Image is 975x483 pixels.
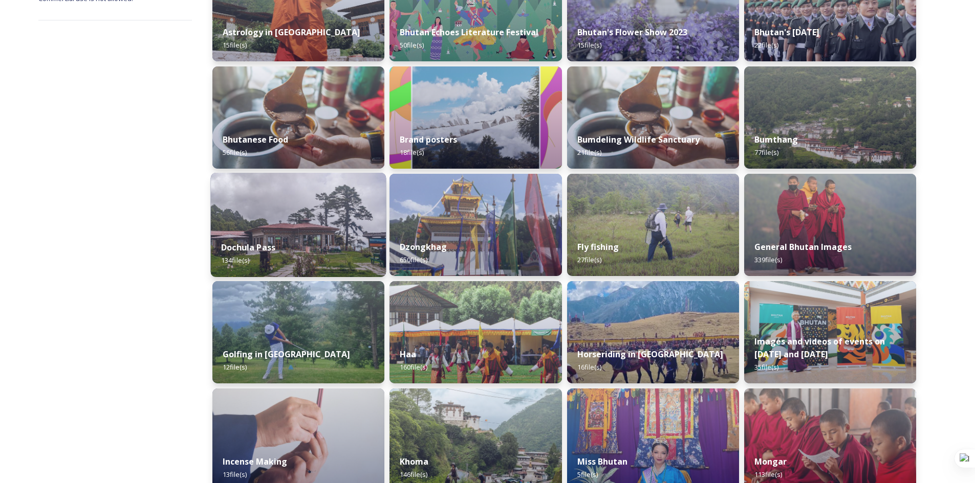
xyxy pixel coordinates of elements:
[223,362,247,372] span: 12 file(s)
[567,281,739,383] img: Horseriding%2520in%2520Bhutan2.JPG
[400,40,424,50] span: 50 file(s)
[744,66,916,169] img: Bumthang%2520180723%2520by%2520Amp%2520Sripimanwat-20.jpg
[577,255,601,264] span: 27 file(s)
[400,349,416,360] strong: Haa
[567,174,739,276] img: by%2520Ugyen%2520Wangchuk14.JPG
[577,241,619,252] strong: Fly fishing
[577,27,687,38] strong: Bhutan's Flower Show 2023
[577,456,627,467] strong: Miss Bhutan
[577,470,598,479] span: 5 file(s)
[211,173,386,277] img: 2022-10-01%252011.41.43.jpg
[223,148,247,157] span: 56 file(s)
[212,281,384,383] img: IMG_0877.jpeg
[754,456,787,467] strong: Mongar
[754,470,782,479] span: 113 file(s)
[389,281,561,383] img: Haa%2520Summer%2520Festival1.jpeg
[223,349,350,360] strong: Golfing in [GEOGRAPHIC_DATA]
[400,27,538,38] strong: Bhutan Echoes Literature Festival
[400,456,428,467] strong: Khoma
[389,174,561,276] img: Festival%2520Header.jpg
[400,362,427,372] span: 160 file(s)
[400,470,427,479] span: 146 file(s)
[400,241,447,252] strong: Dzongkhag
[223,470,247,479] span: 13 file(s)
[754,336,885,360] strong: Images and videos of events on [DATE] and [DATE]
[744,281,916,383] img: A%2520guest%2520with%2520new%2520signage%2520at%2520the%2520airport.jpeg
[223,134,288,145] strong: Bhutanese Food
[400,148,424,157] span: 18 file(s)
[221,242,275,253] strong: Dochula Pass
[754,255,782,264] span: 339 file(s)
[577,148,601,157] span: 21 file(s)
[754,40,778,50] span: 22 file(s)
[754,134,798,145] strong: Bumthang
[577,362,601,372] span: 16 file(s)
[567,66,739,169] img: Bumdeling%2520090723%2520by%2520Amp%2520Sripimanwat-4%25202.jpg
[223,456,287,467] strong: Incense Making
[577,349,723,360] strong: Horseriding in [GEOGRAPHIC_DATA]
[754,27,819,38] strong: Bhutan's [DATE]
[744,174,916,276] img: MarcusWestbergBhutanHiRes-23.jpg
[389,66,561,169] img: Bhutan_Believe_800_1000_4.jpg
[754,148,778,157] span: 77 file(s)
[223,27,360,38] strong: Astrology in [GEOGRAPHIC_DATA]
[754,241,852,252] strong: General Bhutan Images
[221,256,249,265] span: 134 file(s)
[212,66,384,169] img: Bumdeling%2520090723%2520by%2520Amp%2520Sripimanwat-4.jpg
[577,134,700,145] strong: Bumdeling Wildlife Sanctuary
[754,362,778,372] span: 35 file(s)
[577,40,601,50] span: 15 file(s)
[400,255,427,264] span: 650 file(s)
[223,40,247,50] span: 15 file(s)
[400,134,457,145] strong: Brand posters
